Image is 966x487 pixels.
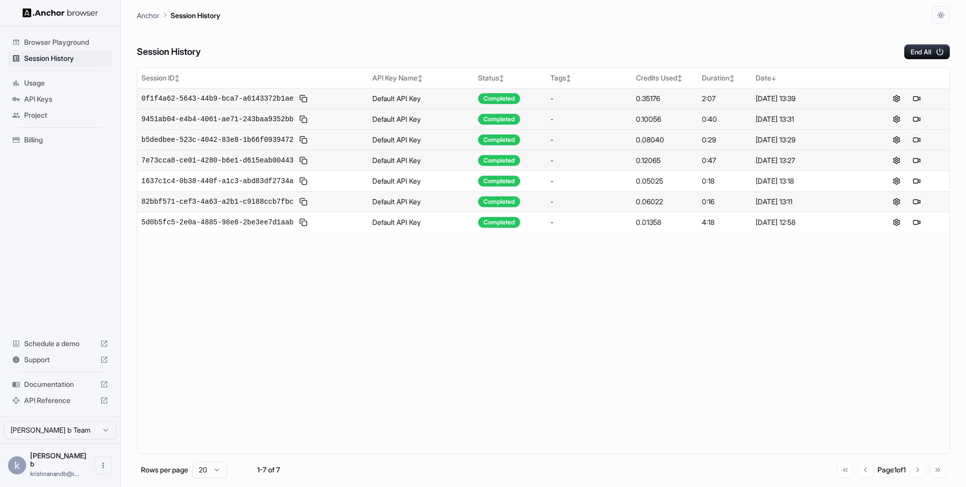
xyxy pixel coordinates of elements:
[636,114,694,124] div: 0.10056
[141,176,293,186] span: 1637c1c4-0b38-440f-a1c3-abd83df2734a
[30,451,87,468] span: krishnanand b
[702,155,747,166] div: 0:47
[368,150,474,171] td: Default API Key
[368,88,474,109] td: Default API Key
[636,197,694,207] div: 0.06022
[24,379,96,389] span: Documentation
[24,395,96,405] span: API Reference
[636,155,694,166] div: 0.12065
[550,155,628,166] div: -
[8,34,112,50] div: Browser Playground
[8,336,112,352] div: Schedule a demo
[677,74,682,82] span: ↕
[23,8,98,18] img: Anchor Logo
[636,176,694,186] div: 0.05025
[137,10,159,21] p: Anchor
[372,73,470,83] div: API Key Name
[30,470,79,477] span: krishnanandb@imagineers.dev
[368,171,474,191] td: Default API Key
[478,155,520,166] div: Completed
[756,114,860,124] div: [DATE] 13:31
[171,10,220,21] p: Session History
[24,94,108,104] span: API Keys
[137,10,220,21] nav: breadcrumb
[418,74,423,82] span: ↕
[756,217,860,227] div: [DATE] 12:58
[478,134,520,145] div: Completed
[550,94,628,104] div: -
[636,217,694,227] div: 0.01358
[636,94,694,104] div: 0.35176
[702,73,747,83] div: Duration
[24,53,108,63] span: Session History
[756,94,860,104] div: [DATE] 13:39
[550,135,628,145] div: -
[141,114,293,124] span: 9451ab04-e4b4-4061-ae71-243baa9352bb
[141,465,188,475] p: Rows per page
[730,74,735,82] span: ↕
[8,107,112,123] div: Project
[566,74,571,82] span: ↕
[24,110,108,120] span: Project
[8,91,112,107] div: API Keys
[368,129,474,150] td: Default API Key
[550,114,628,124] div: -
[756,197,860,207] div: [DATE] 13:11
[478,114,520,125] div: Completed
[368,212,474,232] td: Default API Key
[141,197,293,207] span: 82bbf571-cef3-4a63-a2b1-c9188ccb7fbc
[478,73,542,83] div: Status
[478,176,520,187] div: Completed
[877,465,906,475] div: Page 1 of 1
[756,176,860,186] div: [DATE] 13:18
[24,135,108,145] span: Billing
[94,456,112,474] button: Open menu
[904,44,950,59] button: End All
[141,94,293,104] span: 0f1f4a62-5643-44b9-bca7-a6143372b1ae
[550,217,628,227] div: -
[756,73,860,83] div: Date
[702,176,747,186] div: 0:18
[8,352,112,368] div: Support
[141,155,293,166] span: 7e73cca8-ce01-4280-b6e1-d615eab00443
[478,217,520,228] div: Completed
[499,74,504,82] span: ↕
[24,37,108,47] span: Browser Playground
[141,135,293,145] span: b5dedbee-523c-4042-83e8-1b66f0939472
[24,355,96,365] span: Support
[8,50,112,66] div: Session History
[8,392,112,409] div: API Reference
[550,176,628,186] div: -
[175,74,180,82] span: ↕
[550,73,628,83] div: Tags
[141,73,364,83] div: Session ID
[8,376,112,392] div: Documentation
[141,217,293,227] span: 5d0b5fc5-2e0a-4885-98e6-2be3ee7d1aab
[702,197,747,207] div: 0:16
[702,114,747,124] div: 0:40
[368,109,474,129] td: Default API Key
[137,45,201,59] h6: Session History
[24,78,108,88] span: Usage
[756,135,860,145] div: [DATE] 13:29
[636,73,694,83] div: Credits Used
[24,339,96,349] span: Schedule a demo
[8,132,112,148] div: Billing
[8,456,26,474] div: k
[702,217,747,227] div: 4:18
[756,155,860,166] div: [DATE] 13:27
[244,465,294,475] div: 1-7 of 7
[478,196,520,207] div: Completed
[368,191,474,212] td: Default API Key
[550,197,628,207] div: -
[478,93,520,104] div: Completed
[702,135,747,145] div: 0:29
[771,74,776,82] span: ↓
[636,135,694,145] div: 0.08040
[702,94,747,104] div: 2:07
[8,75,112,91] div: Usage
